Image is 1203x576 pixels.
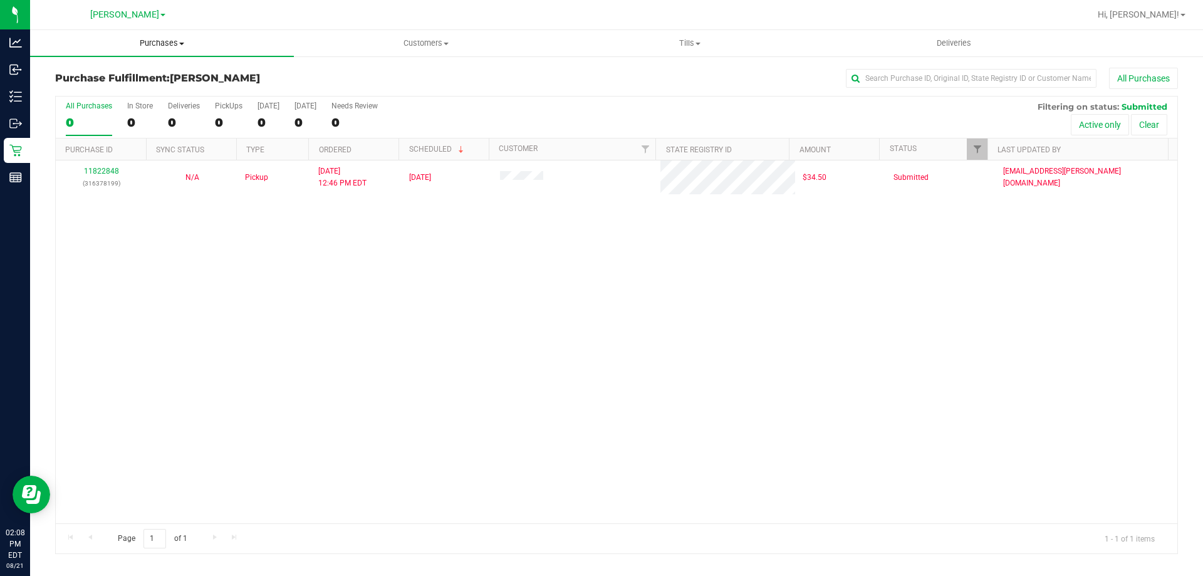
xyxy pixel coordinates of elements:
[331,102,378,110] div: Needs Review
[30,30,294,56] a: Purchases
[6,527,24,561] p: 02:08 PM EDT
[127,102,153,110] div: In Store
[890,144,917,153] a: Status
[1122,102,1167,112] span: Submitted
[1003,165,1170,189] span: [EMAIL_ADDRESS][PERSON_NAME][DOMAIN_NAME]
[90,9,159,20] span: [PERSON_NAME]
[1098,9,1179,19] span: Hi, [PERSON_NAME]!
[1131,114,1167,135] button: Clear
[1095,529,1165,548] span: 1 - 1 of 1 items
[168,115,200,130] div: 0
[294,38,557,49] span: Customers
[822,30,1086,56] a: Deliveries
[1038,102,1119,112] span: Filtering on status:
[63,177,139,189] p: (316378199)
[1071,114,1129,135] button: Active only
[30,38,294,49] span: Purchases
[9,171,22,184] inline-svg: Reports
[6,561,24,570] p: 08/21
[84,167,119,175] a: 11822848
[258,102,279,110] div: [DATE]
[66,102,112,110] div: All Purchases
[294,30,558,56] a: Customers
[409,145,466,154] a: Scheduled
[558,38,821,49] span: Tills
[107,529,197,548] span: Page of 1
[294,102,316,110] div: [DATE]
[9,117,22,130] inline-svg: Outbound
[318,165,367,189] span: [DATE] 12:46 PM EDT
[9,90,22,103] inline-svg: Inventory
[9,63,22,76] inline-svg: Inbound
[13,476,50,513] iframe: Resource center
[997,145,1061,154] a: Last Updated By
[331,115,378,130] div: 0
[143,529,166,548] input: 1
[215,115,242,130] div: 0
[168,102,200,110] div: Deliveries
[1109,68,1178,89] button: All Purchases
[409,172,431,184] span: [DATE]
[499,144,538,153] a: Customer
[294,115,316,130] div: 0
[893,172,929,184] span: Submitted
[127,115,153,130] div: 0
[9,36,22,49] inline-svg: Analytics
[170,72,260,84] span: [PERSON_NAME]
[846,69,1096,88] input: Search Purchase ID, Original ID, State Registry ID or Customer Name...
[558,30,821,56] a: Tills
[215,102,242,110] div: PickUps
[55,73,429,84] h3: Purchase Fulfillment:
[258,115,279,130] div: 0
[65,145,113,154] a: Purchase ID
[920,38,988,49] span: Deliveries
[803,172,826,184] span: $34.50
[66,115,112,130] div: 0
[156,145,204,154] a: Sync Status
[666,145,732,154] a: State Registry ID
[245,172,268,184] span: Pickup
[185,173,199,182] span: Not Applicable
[319,145,352,154] a: Ordered
[799,145,831,154] a: Amount
[967,139,987,160] a: Filter
[635,139,655,160] a: Filter
[246,145,264,154] a: Type
[9,144,22,157] inline-svg: Retail
[185,172,199,184] button: N/A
